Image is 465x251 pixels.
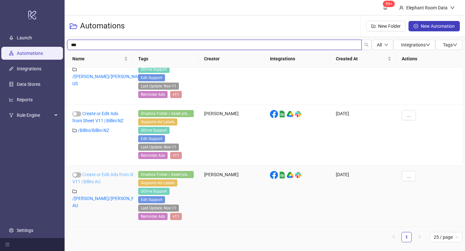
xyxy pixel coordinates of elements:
[138,91,168,98] span: Reminder Ads
[80,21,125,31] h3: Automations
[72,67,77,72] span: folder
[401,232,412,242] li: 1
[414,232,425,242] li: Next Page
[138,152,168,159] span: Reminder Ads
[17,35,32,40] a: Launch
[434,232,459,242] span: 25 / page
[397,50,462,68] th: Actions
[383,5,387,10] span: bell
[331,105,397,166] div: [DATE]
[336,55,386,62] span: Created At
[414,24,418,28] span: plus-circle
[72,196,145,208] a: /[PERSON_NAME]/[PERSON_NAME] AU
[199,166,265,227] div: [PERSON_NAME]
[414,232,425,242] button: right
[138,83,179,90] span: Last Update: Nov-11
[453,43,457,47] span: down
[170,213,182,220] span: v11
[371,24,376,28] span: folder-add
[138,144,179,151] span: Last Update: Nov-11
[407,113,411,118] span: ...
[72,55,123,62] span: Name
[9,113,14,117] span: fork
[72,189,77,194] span: folder
[331,166,397,227] div: [DATE]
[138,171,194,178] span: Dropbox Folder / Asset placement detection
[133,50,199,68] th: Tags
[408,21,460,31] button: New Automation
[199,105,265,166] div: [PERSON_NAME]
[393,40,435,50] button: Integrationsdown
[138,196,165,203] span: Edit Support
[331,44,397,105] div: [DATE]
[199,50,265,68] th: Creator
[331,50,397,68] th: Created At
[138,66,170,73] span: GDrive Support
[388,232,399,242] li: Previous Page
[17,82,40,87] a: Data Stores
[372,40,393,50] button: Alldown
[392,235,396,239] span: left
[78,128,109,133] a: /Billini/Billini NZ
[421,24,455,29] span: New Automation
[72,74,145,86] a: /[PERSON_NAME]/[PERSON_NAME] US
[17,51,43,56] a: Automations
[70,22,77,30] span: folder-open
[404,4,450,11] div: Elephant Room Data
[401,42,430,47] span: Integrations
[418,235,421,239] span: right
[265,50,331,68] th: Integrations
[138,118,177,126] span: Supports Ad Labels
[430,232,462,242] div: Page Size
[17,97,33,102] a: Reports
[17,109,52,122] span: Rule Engine
[72,172,141,184] a: Create or Edit Ads from Sheet V11 | Billini AU
[364,43,369,47] span: search
[443,42,457,47] span: Tags
[72,111,123,123] a: Create or Edit Ads from Sheet V11 | Billini NZ
[138,188,170,195] span: GDrive Support
[138,110,194,117] span: Dropbox Folder / Asset placement detection
[378,24,401,29] span: New Folder
[138,135,165,142] span: Edit Support
[402,110,416,120] button: ...
[138,205,179,212] span: Last Update: Nov-11
[383,1,395,7] sup: 1664
[138,74,165,81] span: Edit Support
[402,232,411,242] a: 1
[170,91,182,98] span: v11
[170,152,182,159] span: v11
[450,5,455,10] span: down
[399,5,404,10] span: user
[5,242,10,247] span: menu-fold
[17,228,33,233] a: Settings
[138,127,170,134] span: GDrive Support
[384,43,388,47] span: down
[17,66,41,71] a: Integrations
[388,232,399,242] button: left
[426,43,430,47] span: down
[138,213,168,220] span: Reminder Ads
[366,21,406,31] button: New Folder
[377,42,382,47] span: All
[199,44,265,105] div: Elephant Room Data
[138,179,177,186] span: Supports Ad Labels
[407,174,411,179] span: ...
[72,128,77,133] span: folder
[67,50,133,68] th: Name
[435,40,462,50] button: Tagsdown
[402,171,416,181] button: ...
